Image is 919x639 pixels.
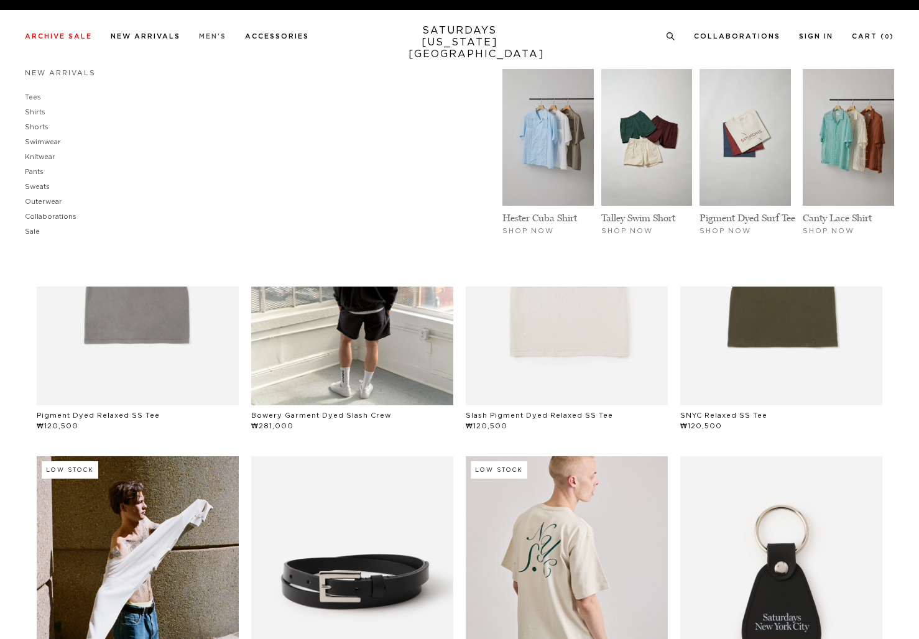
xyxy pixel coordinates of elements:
[25,139,61,145] a: Swimwear
[471,461,527,479] div: Low Stock
[25,183,50,190] a: Sweats
[25,124,48,131] a: Shorts
[694,33,780,40] a: Collaborations
[466,423,507,430] span: ₩120,500
[700,212,795,224] a: Pigment Dyed Surf Tee
[251,412,391,419] a: Bowery Garment Dyed Slash Crew
[37,412,160,419] a: Pigment Dyed Relaxed SS Tee
[803,212,872,224] a: Canty Lace Shirt
[409,25,511,60] a: SATURDAYS[US_STATE][GEOGRAPHIC_DATA]
[25,109,45,116] a: Shirts
[25,154,55,160] a: Knitwear
[37,423,78,430] span: ₩120,500
[466,412,613,419] a: Slash Pigment Dyed Relaxed SS Tee
[799,33,833,40] a: Sign In
[199,33,226,40] a: Men's
[25,198,62,205] a: Outerwear
[245,33,309,40] a: Accessories
[885,34,890,40] small: 0
[680,423,722,430] span: ₩120,500
[251,423,293,430] span: ₩281,000
[502,212,577,224] a: Hester Cuba Shirt
[25,94,41,101] a: Tees
[25,228,40,235] a: Sale
[680,412,767,419] a: SNYC Relaxed SS Tee
[25,168,44,175] a: Pants
[601,212,675,224] a: Talley Swim Short
[25,70,96,76] a: New Arrivals
[852,33,894,40] a: Cart (0)
[25,33,92,40] a: Archive Sale
[42,461,98,479] div: Low Stock
[25,213,76,220] a: Collaborations
[111,33,180,40] a: New Arrivals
